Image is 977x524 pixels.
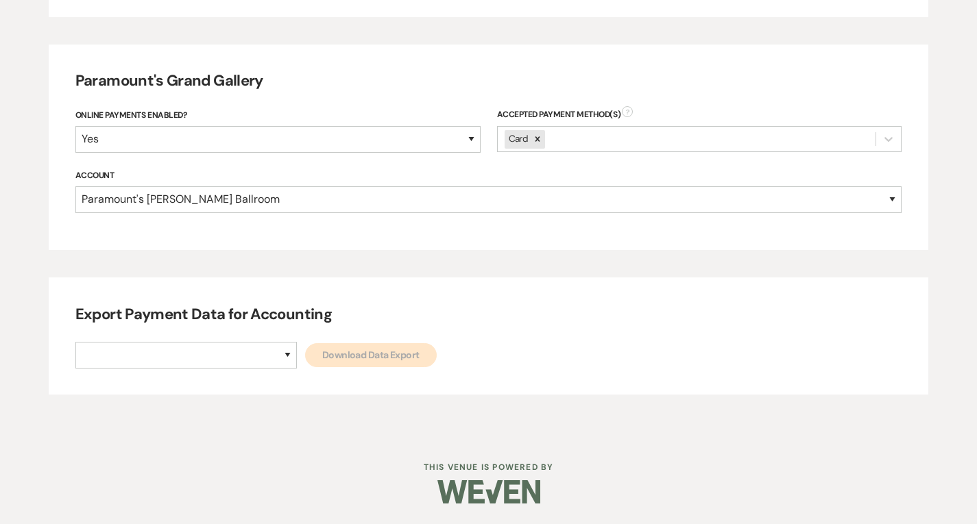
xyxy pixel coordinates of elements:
div: Card [505,130,530,148]
button: Download Data Export [305,343,437,367]
div: Accepted Payment Method(s) [497,108,902,121]
span: ? [622,106,633,117]
img: Weven Logo [437,468,540,516]
label: Online Payments Enabled? [75,108,481,123]
h4: Paramount's Grand Gallery [75,71,902,92]
label: Account [75,169,902,184]
h4: Export Payment Data for Accounting [75,304,902,325]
